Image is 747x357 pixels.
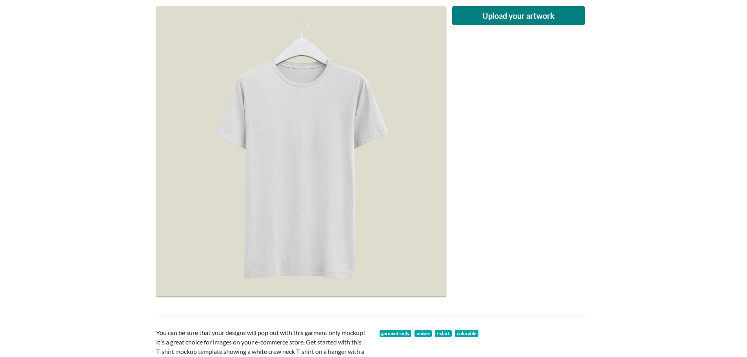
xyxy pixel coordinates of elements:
button: Upload your artwork [452,6,585,25]
a: garment-only [380,330,412,337]
span: unisex [414,330,432,337]
span: colorable [455,330,478,337]
a: t-shirt [435,330,452,337]
img: white crew neck T-shirt on a hanger with a white background [156,6,446,296]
